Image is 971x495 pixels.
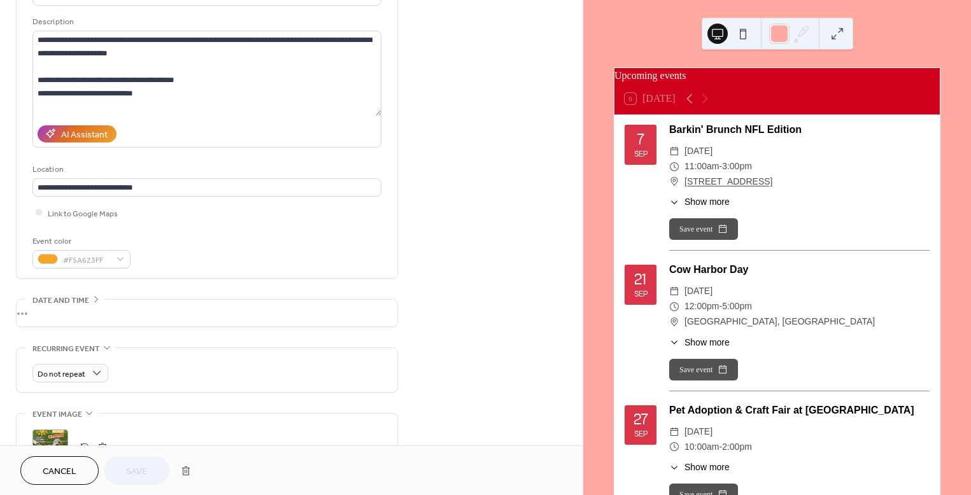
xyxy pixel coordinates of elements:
[32,408,82,421] span: Event image
[637,132,644,148] div: 7
[669,218,738,240] button: Save event
[17,300,397,326] div: •••
[32,294,89,307] span: Date and time
[722,159,752,174] span: 3:00pm
[669,122,930,137] div: Barkin' Brunch NFL Edition
[38,125,117,143] button: AI Assistant
[684,336,730,349] span: Show more
[634,412,648,428] div: 27
[684,144,712,159] span: [DATE]
[32,342,100,356] span: Recurring event
[32,429,68,465] div: ;
[669,195,679,209] div: ​
[43,465,76,478] span: Cancel
[48,207,118,220] span: Link to Google Maps
[634,150,648,158] div: Sep
[684,195,730,209] span: Show more
[722,440,752,455] span: 2:00pm
[634,272,647,288] div: 21
[669,195,730,209] button: ​Show more
[669,336,730,349] button: ​Show more
[61,128,108,141] div: AI Assistant
[719,299,722,314] span: -
[719,159,722,174] span: -
[684,440,719,455] span: 10:00am
[722,299,752,314] span: 5:00pm
[63,253,110,267] span: #F5A623FF
[32,163,379,176] div: Location
[669,174,679,190] div: ​
[669,284,679,299] div: ​
[32,235,128,248] div: Event color
[669,461,679,474] div: ​
[669,262,930,277] div: Cow Harbor Day
[38,366,85,381] span: Do not repeat
[669,314,679,330] div: ​
[684,299,719,314] span: 12:00pm
[684,284,712,299] span: [DATE]
[684,174,772,190] a: [STREET_ADDRESS]
[669,424,679,440] div: ​
[669,144,679,159] div: ​
[669,336,679,349] div: ​
[634,290,648,298] div: Sep
[634,430,648,438] div: Sep
[614,68,940,83] div: Upcoming events
[669,159,679,174] div: ​
[719,440,722,455] span: -
[669,461,730,474] button: ​Show more
[684,424,712,440] span: [DATE]
[669,359,738,380] button: Save event
[20,456,99,485] button: Cancel
[669,440,679,455] div: ​
[684,159,719,174] span: 11:00am
[684,461,730,474] span: Show more
[669,403,930,418] div: Pet Adoption & Craft Fair at [GEOGRAPHIC_DATA]
[684,314,875,330] span: [GEOGRAPHIC_DATA], [GEOGRAPHIC_DATA]
[32,15,379,29] div: Description
[669,299,679,314] div: ​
